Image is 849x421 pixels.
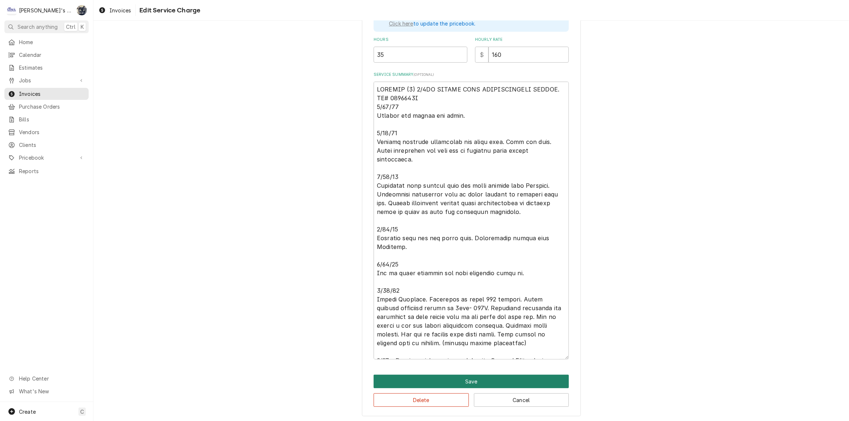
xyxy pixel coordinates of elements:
[374,37,467,63] div: [object Object]
[474,393,569,407] button: Cancel
[80,408,84,416] span: C
[4,373,89,385] a: Go to Help Center
[4,88,89,100] a: Invoices
[19,128,85,136] span: Vendors
[19,64,85,71] span: Estimates
[77,5,87,15] div: SB
[389,20,475,27] span: to update the pricebook.
[66,23,76,31] span: Ctrl
[4,152,89,164] a: Go to Pricebook
[19,7,73,14] div: [PERSON_NAME]'s Refrigeration
[4,165,89,177] a: Reports
[475,37,569,43] label: Hourly Rate
[374,393,469,407] button: Delete
[4,49,89,61] a: Calendar
[374,37,467,43] label: Hours
[4,385,89,397] a: Go to What's New
[19,375,84,382] span: Help Center
[374,375,569,407] div: Button Group
[19,154,74,161] span: Pricebook
[109,7,131,14] span: Invoices
[19,77,74,84] span: Jobs
[77,5,87,15] div: Sarah Bendele's Avatar
[19,51,85,59] span: Calendar
[19,409,36,415] span: Create
[18,23,58,31] span: Search anything
[19,167,85,175] span: Reports
[4,74,89,86] a: Go to Jobs
[19,103,85,110] span: Purchase Orders
[389,20,413,27] a: Click here
[4,113,89,125] a: Bills
[374,375,569,388] button: Save
[4,126,89,138] a: Vendors
[475,37,569,63] div: [object Object]
[4,20,89,33] button: Search anythingCtrlK
[4,139,89,151] a: Clients
[374,82,569,359] textarea: LOREMIP (3) 2/4DO SITAME CONS ADIPISCINGELI SEDDOE. TE# 0896643I 5/67/77 Utlabor etd magnaa eni a...
[374,72,569,359] div: Service Summary
[7,5,17,15] div: Clay's Refrigeration's Avatar
[4,101,89,113] a: Purchase Orders
[475,47,489,63] div: $
[7,5,17,15] div: C
[81,23,84,31] span: K
[19,116,85,123] span: Bills
[374,375,569,388] div: Button Group Row
[19,387,84,395] span: What's New
[4,62,89,74] a: Estimates
[413,73,434,77] span: ( optional )
[137,5,200,15] span: Edit Service Charge
[374,72,569,78] label: Service Summary
[374,388,569,407] div: Button Group Row
[19,38,85,46] span: Home
[96,4,134,16] a: Invoices
[4,36,89,48] a: Home
[19,90,85,98] span: Invoices
[19,141,85,149] span: Clients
